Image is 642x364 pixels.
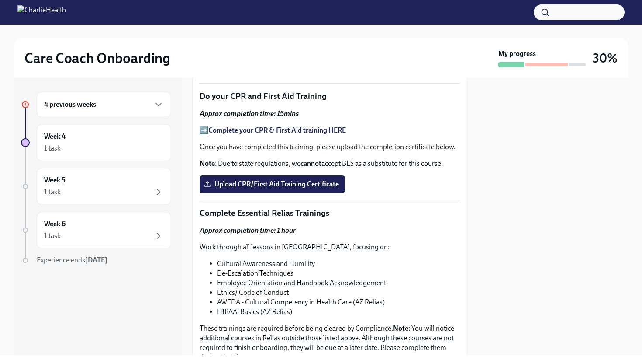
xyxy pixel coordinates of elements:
[200,226,296,234] strong: Approx completion time: 1 hour
[21,212,171,248] a: Week 61 task
[217,307,460,317] li: HIPAA: Basics (AZ Relias)
[21,124,171,161] a: Week 41 task
[217,278,460,288] li: Employee Orientation and Handbook Acknowledgement
[200,159,215,168] strong: Note
[200,242,460,252] p: Work through all lessons in [GEOGRAPHIC_DATA], focusing on:
[44,231,61,241] div: 1 task
[17,5,66,19] img: CharlieHealth
[44,219,66,229] h6: Week 6
[217,297,460,307] li: AWFDA - Cultural Competency in Health Care (AZ Relias)
[498,49,536,59] strong: My progress
[44,175,66,185] h6: Week 5
[393,324,408,332] strong: Note
[200,142,460,152] p: Once you have completed this training, please upload the completion certificate below.
[44,100,96,109] h6: 4 previous weeks
[206,180,339,189] span: Upload CPR/First Aid Training Certificate
[200,126,460,135] p: ➡️
[85,256,107,264] strong: [DATE]
[44,132,66,141] h6: Week 4
[44,143,61,153] div: 1 task
[24,49,170,67] h2: Care Coach Onboarding
[217,288,460,297] li: Ethics/ Code of Conduct
[44,187,61,197] div: 1 task
[200,207,460,219] p: Complete Essential Relias Trainings
[300,159,321,168] strong: cannot
[200,109,299,118] strong: Approx completion time: 15mins
[217,259,460,269] li: Cultural Awareness and Humility
[200,91,460,102] p: Do your CPR and First Aid Training
[200,175,345,193] label: Upload CPR/First Aid Training Certificate
[208,126,346,134] a: Complete your CPR & First Aid training HERE
[593,50,618,66] h3: 30%
[200,159,460,168] p: : Due to state regulations, we accept BLS as a substitute for this course.
[217,269,460,278] li: De-Escalation Techniques
[37,256,107,264] span: Experience ends
[21,168,171,205] a: Week 51 task
[200,324,460,362] p: These trainings are required before being cleared by Compliance. : You will notice additional cou...
[37,92,171,117] div: 4 previous weeks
